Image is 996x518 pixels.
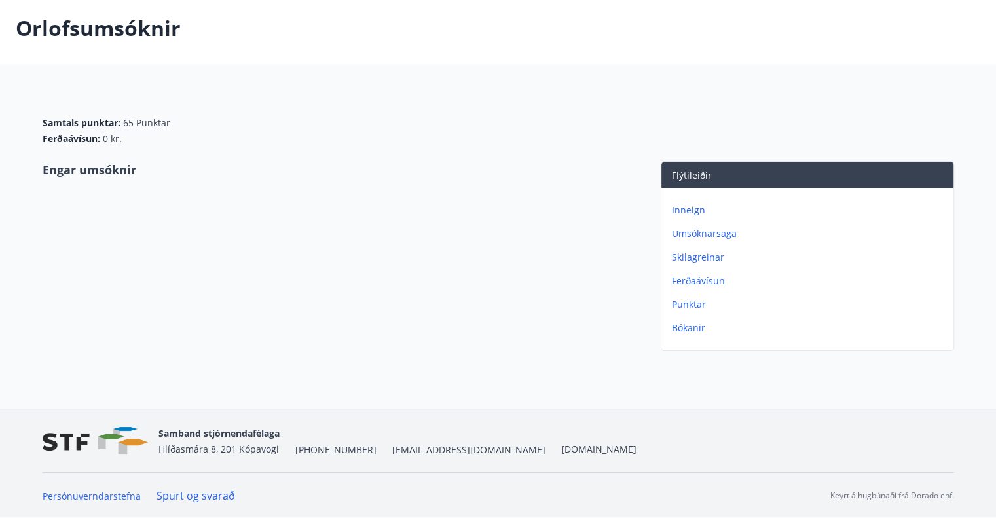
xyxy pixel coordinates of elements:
[158,443,279,455] span: Hlíðasmára 8, 201 Kópavogi
[43,162,136,177] span: Engar umsóknir
[672,227,948,240] p: Umsóknarsaga
[295,443,377,456] span: [PHONE_NUMBER]
[392,443,545,456] span: [EMAIL_ADDRESS][DOMAIN_NAME]
[672,322,948,335] p: Bókanir
[672,274,948,287] p: Ferðaávísun
[43,132,100,145] span: Ferðaávísun :
[43,117,120,130] span: Samtals punktar :
[672,169,712,181] span: Flýtileiðir
[672,204,948,217] p: Inneign
[103,132,122,145] span: 0 kr.
[16,14,181,43] p: Orlofsumsóknir
[672,298,948,311] p: Punktar
[158,427,280,439] span: Samband stjórnendafélaga
[830,490,954,502] p: Keyrt á hugbúnaði frá Dorado ehf.
[157,489,235,503] a: Spurt og svarað
[672,251,948,264] p: Skilagreinar
[43,490,141,502] a: Persónuverndarstefna
[561,443,636,455] a: [DOMAIN_NAME]
[123,117,170,130] span: 65 Punktar
[43,427,148,455] img: vjCaq2fThgY3EUYqSgpjEiBg6WP39ov69hlhuPVN.png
